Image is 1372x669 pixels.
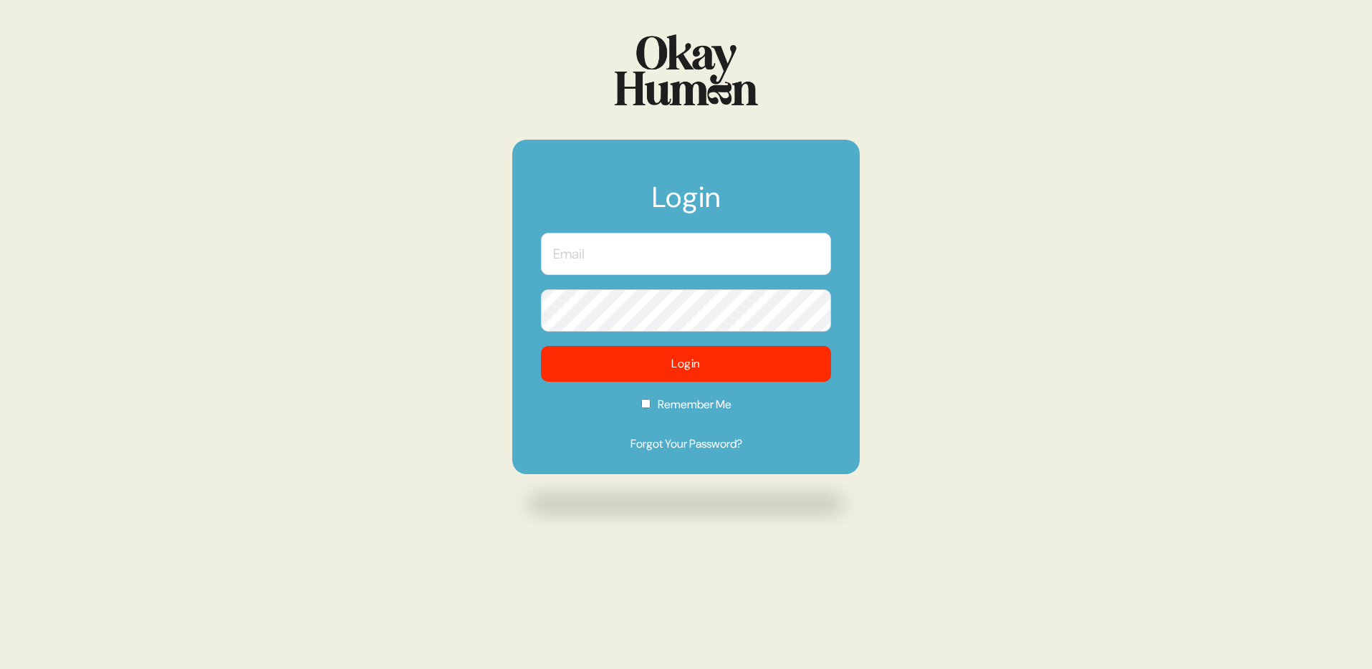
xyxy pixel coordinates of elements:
a: Forgot Your Password? [541,435,831,453]
img: Logo [615,34,758,105]
input: Email [541,233,831,275]
label: Remember Me [541,396,831,423]
input: Remember Me [641,399,651,408]
img: Drop shadow [512,481,860,526]
button: Login [541,346,831,382]
h1: Login [541,183,831,226]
